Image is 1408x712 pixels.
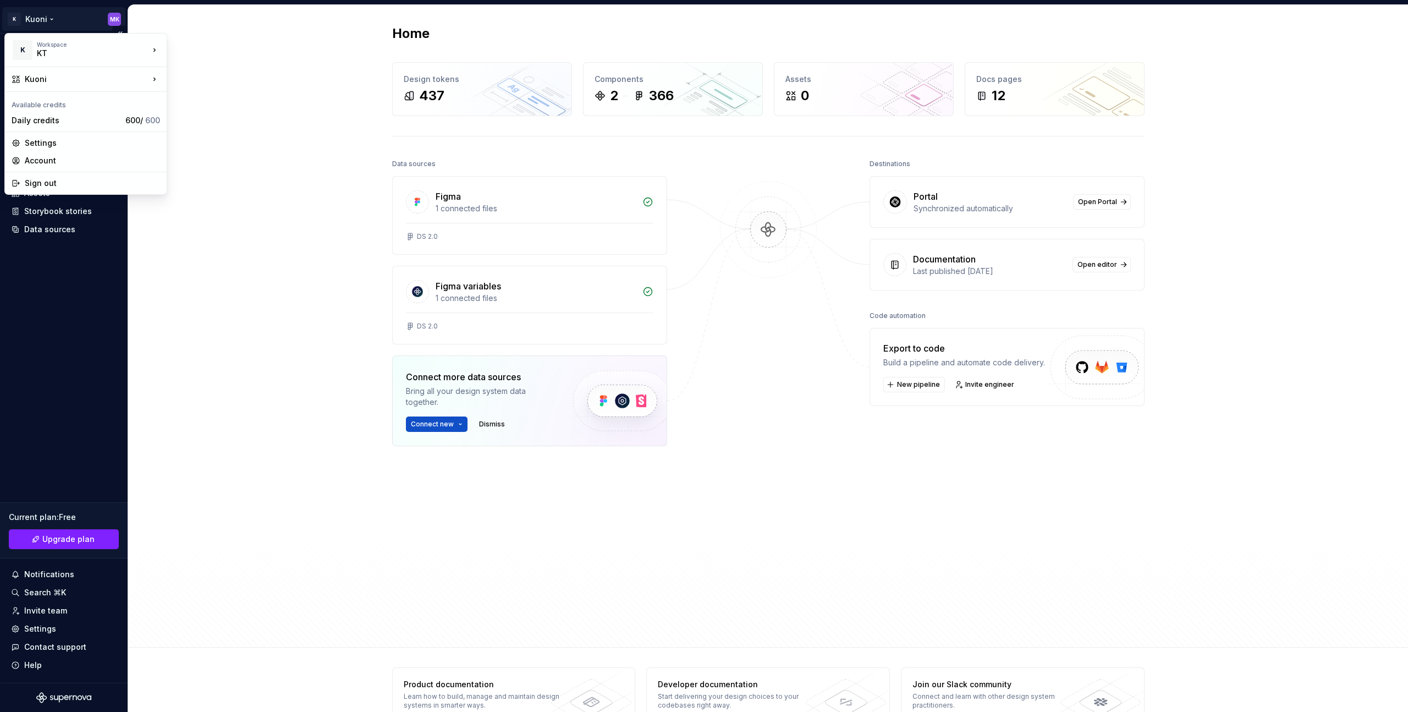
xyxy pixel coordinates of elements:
[37,48,130,59] div: KT
[25,74,149,85] div: Kuoni
[7,94,164,112] div: Available credits
[37,41,149,48] div: Workspace
[13,40,32,60] div: K
[25,178,160,189] div: Sign out
[25,138,160,149] div: Settings
[12,115,121,126] div: Daily credits
[125,116,160,125] span: 600 /
[25,155,160,166] div: Account
[145,116,160,125] span: 600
